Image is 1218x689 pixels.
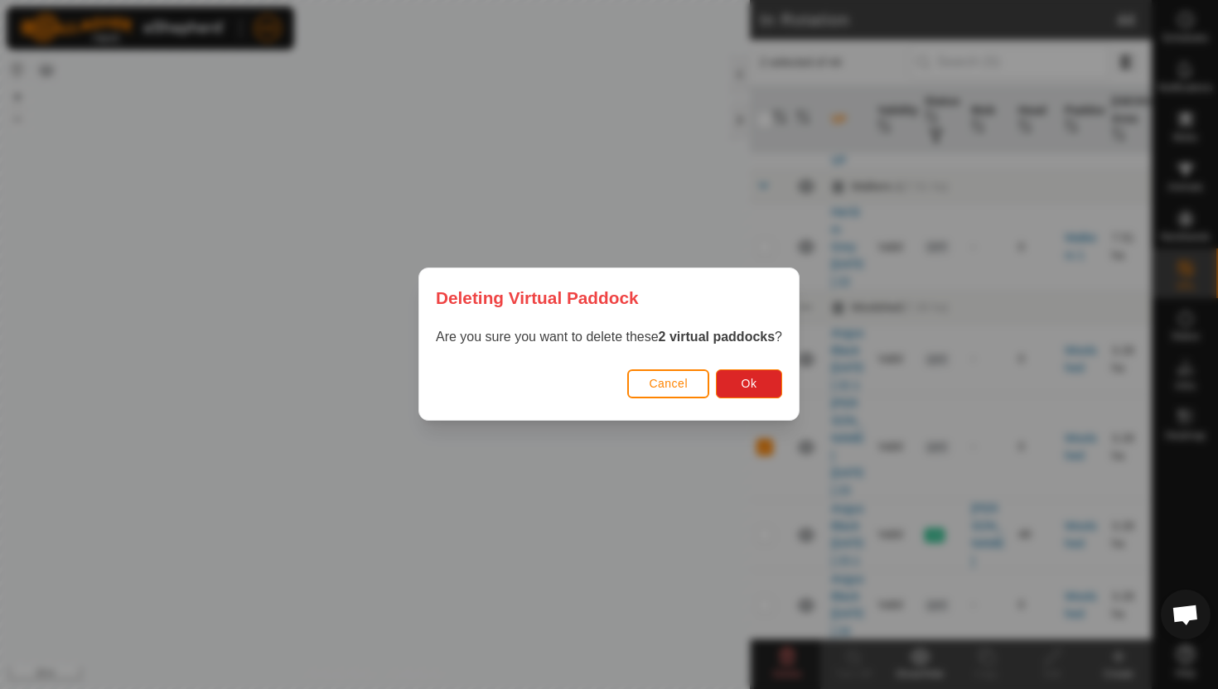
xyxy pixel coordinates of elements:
[649,378,688,391] span: Cancel
[1161,590,1211,639] div: Open chat
[436,330,782,344] span: Are you sure you want to delete these ?
[659,330,776,344] strong: 2 virtual paddocks
[436,285,639,311] span: Deleting Virtual Paddock
[716,369,782,398] button: Ok
[627,369,709,398] button: Cancel
[742,378,757,391] span: Ok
